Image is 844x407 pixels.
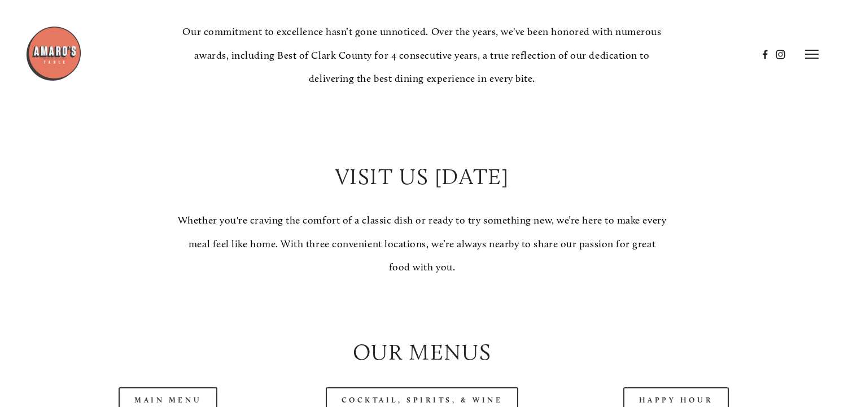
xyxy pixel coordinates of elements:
h2: Our Menus [51,336,794,368]
p: Whether you're craving the comfort of a classic dish or ready to try something new, we’re here to... [178,209,667,279]
h2: Visit Us [DATE] [178,161,667,192]
img: Amaro's Table [25,25,82,82]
